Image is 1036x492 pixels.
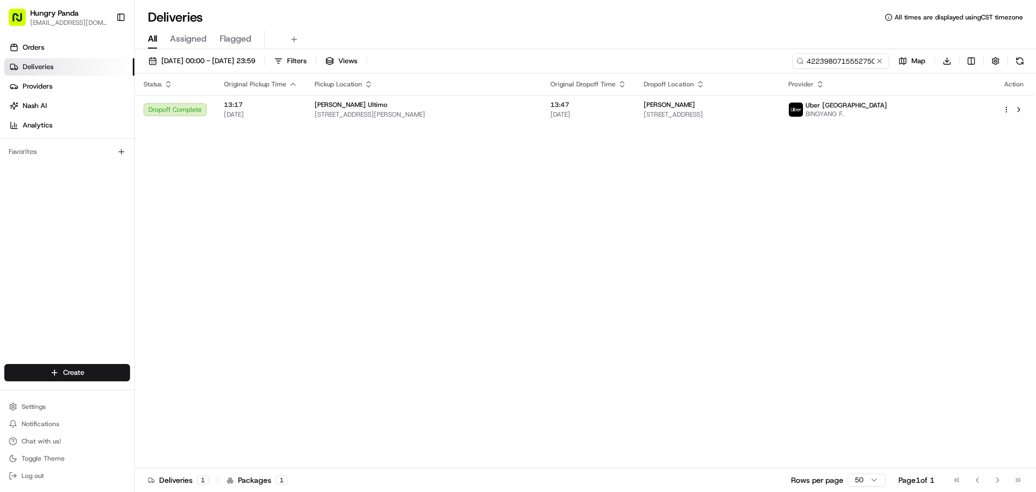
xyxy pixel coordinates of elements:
button: Filters [269,53,311,69]
img: uber-new-logo.jpeg [789,103,803,117]
span: Views [338,56,357,66]
p: Rows per page [791,475,843,486]
div: Page 1 of 1 [898,475,935,486]
span: Filters [287,56,306,66]
div: Deliveries [148,475,209,486]
span: Uber [GEOGRAPHIC_DATA] [806,101,887,110]
span: [PERSON_NAME] [644,100,695,109]
button: Hungry Panda[EMAIL_ADDRESS][DOMAIN_NAME] [4,4,112,30]
a: Analytics [4,117,134,134]
button: [EMAIL_ADDRESS][DOMAIN_NAME] [30,18,107,27]
div: Packages [227,475,288,486]
span: Log out [22,471,44,480]
span: [DATE] 00:00 - [DATE] 23:59 [161,56,255,66]
span: Original Dropoff Time [550,80,616,89]
button: Toggle Theme [4,451,130,466]
span: [STREET_ADDRESS][PERSON_NAME] [315,110,533,119]
button: Views [321,53,362,69]
button: Map [894,53,930,69]
span: Orders [23,43,44,52]
button: Settings [4,399,130,414]
input: Type to search [792,53,889,69]
span: Toggle Theme [22,454,65,463]
div: 1 [197,475,209,485]
span: Pickup Location [315,80,362,89]
span: All [148,32,157,45]
div: Favorites [4,143,130,160]
span: Map [911,56,925,66]
a: Nash AI [4,97,134,114]
span: All times are displayed using CST timezone [895,13,1023,22]
button: Notifications [4,416,130,432]
h1: Deliveries [148,9,203,26]
span: 13:17 [224,100,297,109]
span: Notifications [22,420,59,428]
a: Providers [4,78,134,95]
span: BINGYANG F. [806,110,887,118]
span: [PERSON_NAME] Ultimo [315,100,387,109]
button: Refresh [1012,53,1027,69]
a: Deliveries [4,58,134,76]
span: Analytics [23,120,52,130]
span: Assigned [170,32,207,45]
button: Log out [4,468,130,483]
span: 13:47 [550,100,626,109]
a: Orders [4,39,134,56]
button: Chat with us! [4,434,130,449]
button: [DATE] 00:00 - [DATE] 23:59 [144,53,260,69]
span: Dropoff Location [644,80,694,89]
span: Settings [22,402,46,411]
span: Flagged [220,32,251,45]
span: Deliveries [23,62,53,72]
span: Create [63,368,84,378]
span: Providers [23,82,52,91]
span: Nash AI [23,101,47,111]
div: Action [1003,80,1025,89]
span: Provider [788,80,814,89]
span: [DATE] [550,110,626,119]
button: Hungry Panda [30,8,79,18]
div: 1 [276,475,288,485]
span: Original Pickup Time [224,80,287,89]
span: Status [144,80,162,89]
span: [STREET_ADDRESS] [644,110,771,119]
span: Chat with us! [22,437,61,446]
button: Create [4,364,130,381]
span: [DATE] [224,110,297,119]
